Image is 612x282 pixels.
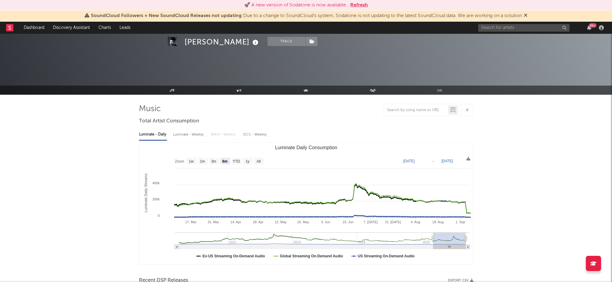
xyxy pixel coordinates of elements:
div: 🚀 A new version of Sodatone is now available. [244,2,347,9]
div: 99 + [589,23,596,28]
text: Ex-US Streaming On-Demand Audio [202,254,265,258]
svg: Luminate Daily Consumption [139,143,473,264]
div: Luminate - Weekly [173,129,205,140]
input: Search by song name or URL [384,108,448,113]
text: 200k [152,197,160,201]
text: Luminate Daily Streams [144,174,148,212]
text: 7. [DATE] [363,220,378,224]
text: US Streaming On-Demand Audio [358,254,414,258]
text: 26. May [297,220,309,224]
text: 12. May [275,220,287,224]
span: SoundCloud Followers + New SoundCloud Releases not updating [91,13,242,18]
a: Charts [94,22,115,34]
text: Luminate Daily Consumption [275,145,337,150]
text: Zoom [175,159,184,164]
span: Total Artist Consumption [139,118,199,125]
text: 1y [245,159,249,164]
text: 0 [157,214,159,217]
button: Refresh [350,2,368,9]
text: → [431,159,435,163]
div: Luminate - Daily [139,129,167,140]
text: 21. [DATE] [385,220,401,224]
text: All [256,159,260,164]
text: 1m [200,159,205,164]
text: 6m [222,159,227,164]
input: Search for artists [478,24,569,32]
text: YTD [233,159,240,164]
text: [DATE] [403,159,415,163]
a: Dashboard [19,22,49,34]
text: 3m [211,159,216,164]
text: 31. Mar [208,220,219,224]
text: 1. Sep [455,220,465,224]
text: 1w [189,159,194,164]
button: Track [268,37,306,46]
text: 4. Aug [410,220,420,224]
text: 400k [152,181,160,185]
text: 28. Apr [253,220,263,224]
a: Discovery Assistant [49,22,94,34]
div: [PERSON_NAME] [185,37,260,47]
a: Leads [115,22,135,34]
text: 9. Jun [321,220,330,224]
div: OCC - Weekly [243,129,267,140]
button: 99+ [587,25,591,30]
text: 23. Jun [342,220,353,224]
span: Dismiss [524,13,527,18]
text: [DATE] [441,159,453,163]
text: 17. Mar [185,220,197,224]
span: : Due to a change to SoundCloud's system, Sodatone is not updating to the latest SoundCloud data.... [91,13,522,18]
text: 14. Apr [230,220,241,224]
text: Global Streaming On-Demand Audio [280,254,343,258]
text: 18. Aug [432,220,443,224]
